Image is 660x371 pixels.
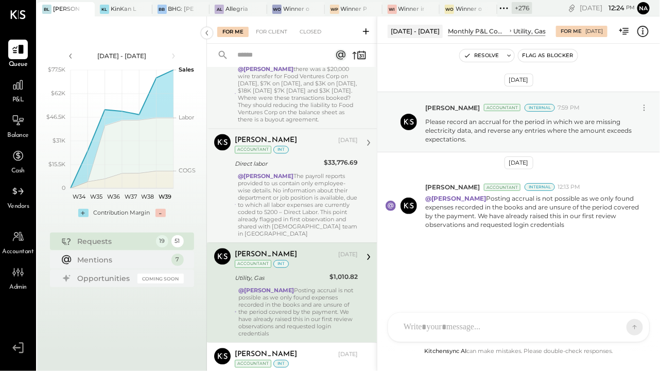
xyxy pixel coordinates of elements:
div: [DATE] [338,136,358,145]
div: int [273,360,289,367]
div: [PERSON_NAME] [235,250,297,260]
div: Al [215,5,224,14]
div: Wo [272,5,282,14]
div: Accountant [235,146,271,153]
div: 7 [171,254,184,266]
div: 19 [156,235,168,248]
div: [PERSON_NAME] Latte [53,5,79,13]
div: Accountant [235,360,271,367]
span: 7:59 PM [558,104,580,112]
div: + 276 [512,2,532,14]
div: Coming Soon [137,274,184,284]
a: Admin [1,262,36,292]
div: Allegria [225,5,248,13]
div: KL [100,5,109,14]
div: [PERSON_NAME] [235,349,297,360]
button: Resolve [460,49,503,62]
div: Requests [78,236,151,246]
span: [PERSON_NAME] [425,103,480,112]
div: Monthly P&L Comparison [448,27,508,36]
text: $15.5K [48,161,65,168]
a: Vendors [1,182,36,211]
strong: @[PERSON_NAME] [238,172,293,180]
a: Queue [1,40,36,69]
text: 0 [62,184,65,191]
div: - [155,209,166,217]
div: + [78,209,89,217]
text: COGS [179,167,196,174]
div: [DATE] [580,3,635,13]
div: Mentions [78,255,166,265]
span: 12 : 24 [604,3,624,13]
a: Balance [1,111,36,140]
text: $46.5K [46,113,65,120]
div: For Me [561,28,582,35]
text: W36 [107,193,119,200]
p: Please record an accrual for the period in which we are missing electricity data, and reverse any... [425,117,640,144]
div: Accountant [484,104,520,111]
button: Na [637,2,650,14]
div: Opportunities [78,273,132,284]
div: Contribution Margin [94,209,150,217]
div: [PERSON_NAME] [235,135,297,146]
text: Labor [179,114,194,121]
span: Admin [9,283,27,292]
div: Utility, Gas [235,273,326,283]
text: W34 [73,193,86,200]
span: Accountant [3,248,34,257]
strong: @[PERSON_NAME] [238,65,293,73]
div: int [273,260,289,268]
div: int [273,146,289,153]
span: Balance [7,131,29,140]
div: Winner Payroll LLC [341,5,367,13]
div: [DATE] [338,251,358,259]
a: Accountant [1,227,36,257]
text: $31K [53,137,65,144]
text: $62K [51,90,65,97]
div: WP [330,5,339,14]
span: Queue [9,60,28,69]
div: [DATE] [338,350,358,359]
div: Wi [388,5,397,14]
div: Internal [525,104,555,112]
div: Winner on Fifth LLC [456,5,482,13]
div: $1,010.82 [329,272,358,282]
span: [PERSON_NAME] [425,183,480,191]
div: [DATE] - [DATE] [388,25,443,38]
div: Winner on [PERSON_NAME] [283,5,309,13]
div: Posting accrual is not possible as we only found expenses recorded in the books and are unsure of... [238,287,358,337]
text: W37 [124,193,136,200]
strong: @[PERSON_NAME] [425,195,486,202]
text: Sales [179,66,194,73]
div: The payroll reports provided to us contain only employee-wise details. No information about their... [238,172,358,237]
span: pm [626,4,635,11]
a: P&L [1,75,36,105]
span: Cash [11,167,25,176]
div: 51 [171,235,184,248]
text: $77.5K [48,66,65,73]
text: W39 [158,193,171,200]
a: Cash [1,146,36,176]
text: W35 [90,193,102,200]
text: W38 [141,193,154,200]
button: Flag as Blocker [518,49,578,62]
div: For Client [251,27,292,37]
div: Closed [294,27,326,37]
div: Accountant [484,184,520,191]
div: BB [158,5,167,14]
div: [DATE] [505,74,533,86]
div: $33,776.69 [324,157,358,168]
div: there was a $20,000 wire transfer for Food Ventures Corp on [DATE], $7K on [DATE], and $3K on [DA... [238,65,358,123]
div: copy link [567,3,577,13]
div: Wo [445,5,454,14]
div: Accountant [235,260,271,268]
div: For Me [217,27,249,37]
strong: @[PERSON_NAME] [238,287,294,294]
div: [DATE] [585,28,603,35]
div: Utility, Gas [513,27,546,36]
div: [DATE] - [DATE] [78,51,166,60]
span: P&L [12,96,24,105]
div: BL [42,5,51,14]
div: Direct labor [235,158,321,169]
span: 12:13 PM [558,183,580,191]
